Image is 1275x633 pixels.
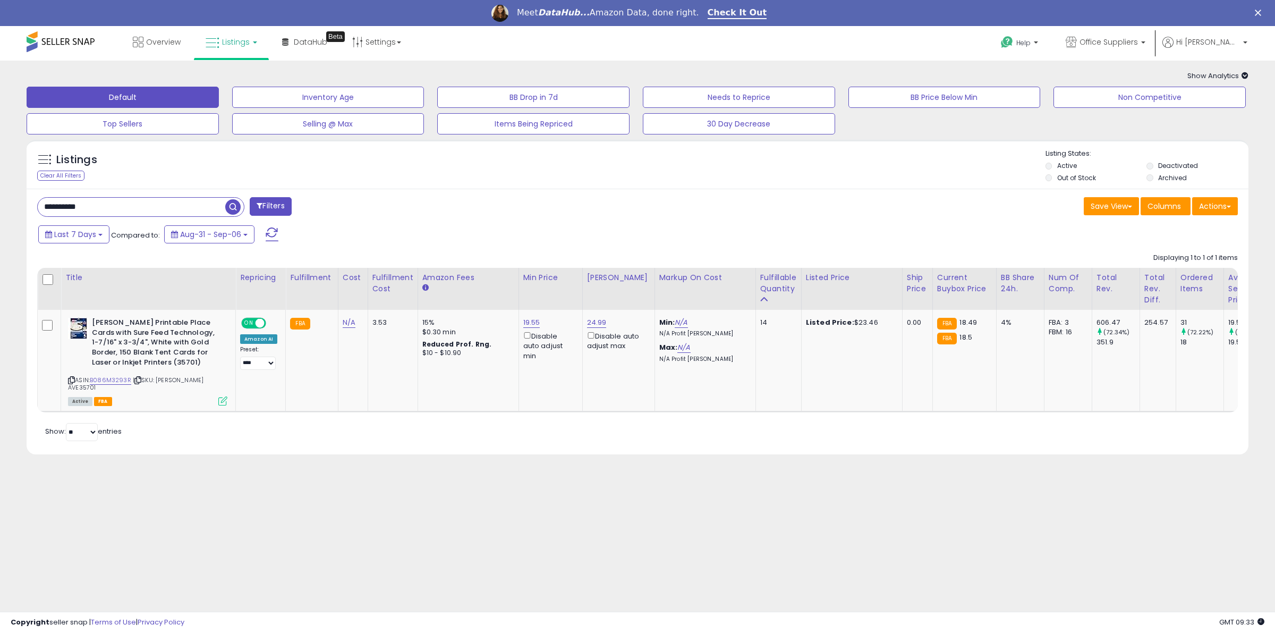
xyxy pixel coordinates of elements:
[907,318,924,327] div: 0.00
[523,272,578,283] div: Min Price
[1057,161,1077,170] label: Active
[1058,26,1153,61] a: Office Suppliers
[1049,327,1084,337] div: FBM: 16
[959,317,977,327] span: 18.49
[422,272,514,283] div: Amazon Fees
[1153,253,1238,263] div: Displaying 1 to 1 of 1 items
[326,31,345,42] div: Tooltip anchor
[1158,161,1198,170] label: Deactivated
[491,5,508,22] img: Profile image for Georgie
[111,230,160,240] span: Compared to:
[232,87,424,108] button: Inventory Age
[372,318,410,327] div: 3.53
[654,268,755,310] th: The percentage added to the cost of goods (COGS) that forms the calculator for Min & Max prices.
[1096,318,1140,327] div: 606.47
[1192,197,1238,215] button: Actions
[290,318,310,330] small: FBA
[240,272,281,283] div: Repricing
[1158,173,1187,182] label: Archived
[643,87,835,108] button: Needs to Reprice
[659,272,751,283] div: Markup on Cost
[232,113,424,134] button: Selling @ Max
[68,318,89,339] img: 51RVOxU4s+L._SL40_.jpg
[659,317,675,327] b: Min:
[760,318,793,327] div: 14
[265,319,282,328] span: OFF
[198,26,265,58] a: Listings
[587,330,647,351] div: Disable auto adjust max
[54,229,96,240] span: Last 7 Days
[437,87,630,108] button: BB Drop in 7d
[422,349,511,358] div: $10 - $10.90
[708,7,767,19] a: Check It Out
[992,28,1049,61] a: Help
[1001,318,1036,327] div: 4%
[523,330,574,360] div: Disable auto adjust min
[806,272,898,283] div: Listed Price
[907,272,928,294] div: Ship Price
[250,197,291,216] button: Filters
[806,318,894,327] div: $23.46
[587,317,607,328] a: 24.99
[848,87,1041,108] button: BB Price Below Min
[344,26,409,58] a: Settings
[643,113,835,134] button: 30 Day Decrease
[56,153,97,167] h5: Listings
[27,113,219,134] button: Top Sellers
[1103,328,1129,336] small: (72.34%)
[1000,36,1014,49] i: Get Help
[1228,272,1267,306] div: Avg Selling Price
[1045,149,1249,159] p: Listing States:
[164,225,254,243] button: Aug-31 - Sep-06
[240,334,277,344] div: Amazon AI
[1180,318,1223,327] div: 31
[290,272,333,283] div: Fulfillment
[1228,337,1271,347] div: 19.55
[240,346,277,370] div: Preset:
[294,37,327,47] span: DataHub
[1144,318,1168,327] div: 254.57
[937,272,992,294] div: Current Buybox Price
[1049,272,1087,294] div: Num of Comp.
[27,87,219,108] button: Default
[659,356,747,363] p: N/A Profit [PERSON_NAME]
[422,318,511,327] div: 15%
[1016,38,1031,47] span: Help
[1228,318,1271,327] div: 19.56
[37,171,84,181] div: Clear All Filters
[1187,328,1213,336] small: (72.22%)
[675,317,687,328] a: N/A
[1001,272,1040,294] div: BB Share 24h.
[90,376,131,385] a: B086M3293R
[659,342,678,352] b: Max:
[1084,197,1139,215] button: Save View
[937,333,957,344] small: FBA
[1096,337,1140,347] div: 351.9
[1079,37,1138,47] span: Office Suppliers
[1053,87,1246,108] button: Non Competitive
[68,397,92,406] span: All listings currently available for purchase on Amazon
[274,26,335,58] a: DataHub
[65,272,231,283] div: Title
[422,340,492,349] b: Reduced Prof. Rng.
[587,272,650,283] div: [PERSON_NAME]
[92,318,221,370] b: [PERSON_NAME] Printable Place Cards with Sure Feed Technology, 1-7/16" x 3-3/4", White with Gold ...
[1235,328,1259,336] small: (0.05%)
[94,397,112,406] span: FBA
[180,229,241,240] span: Aug-31 - Sep-06
[659,330,747,337] p: N/A Profit [PERSON_NAME]
[523,317,540,328] a: 19.55
[68,376,203,392] span: | SKU: [PERSON_NAME] AVE35701
[1180,337,1223,347] div: 18
[1187,71,1248,81] span: Show Analytics
[1255,10,1265,16] div: Close
[38,225,109,243] button: Last 7 Days
[372,272,413,294] div: Fulfillment Cost
[1141,197,1191,215] button: Columns
[538,7,590,18] i: DataHub...
[222,37,250,47] span: Listings
[806,317,854,327] b: Listed Price:
[125,26,189,58] a: Overview
[1147,201,1181,212] span: Columns
[517,7,699,18] div: Meet Amazon Data, done right.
